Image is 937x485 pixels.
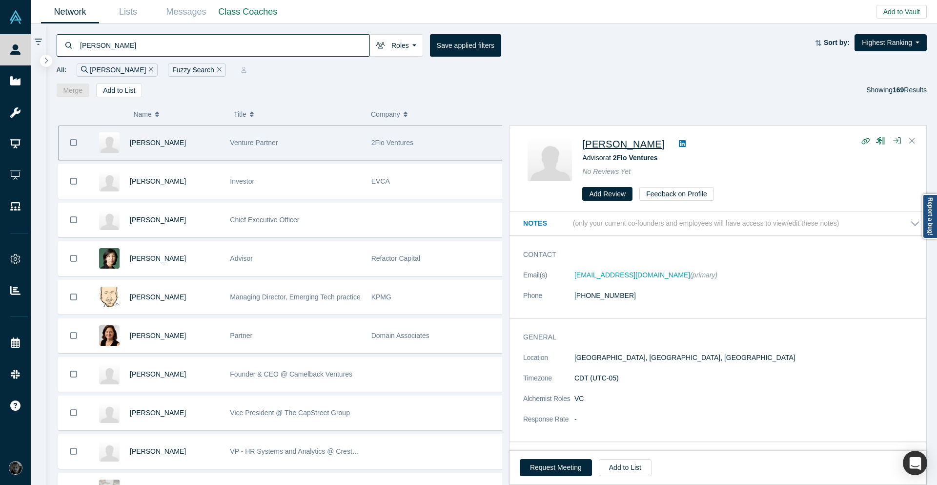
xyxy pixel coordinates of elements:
[59,319,89,353] button: Bookmark
[96,84,142,97] button: Add to List
[574,373,920,383] dd: CDT (UTC-05)
[230,216,299,224] span: Chief Executive Officer
[99,325,120,346] img: Nicole Vitullo's Profile Image
[99,402,120,423] img: Walker Kahle's Profile Image
[824,39,850,46] strong: Sort by:
[574,414,920,424] dd: -
[230,332,252,339] span: Partner
[79,34,369,57] input: Search by name, title, company, summary, expertise, investment criteria or topics of focus
[230,254,253,262] span: Advisor
[876,5,927,19] button: Add to Vault
[59,435,89,468] button: Bookmark
[130,177,186,185] a: [PERSON_NAME]
[130,370,186,378] a: [PERSON_NAME]
[528,137,572,181] img: Nicole J Walker's Profile Image
[523,373,574,394] dt: Timezone
[133,104,224,125] button: Name
[574,394,920,404] dd: VC
[99,248,120,269] img: Nicole Wong's Profile Image
[130,216,186,224] a: [PERSON_NAME]
[130,293,186,301] a: [PERSON_NAME]
[523,353,574,373] dt: Location
[99,441,120,462] img: Robert Walker's Profile Image
[371,104,400,125] span: Company
[230,139,278,147] span: Venture Partner
[130,332,186,339] a: [PERSON_NAME]
[234,104,246,125] span: Title
[130,139,186,147] a: [PERSON_NAME]
[130,447,186,455] a: [PERSON_NAME]
[215,0,281,23] a: Class Coaches
[230,293,360,301] span: Managing Director, Emerging Tech practice
[371,254,420,262] span: Refactor Capital
[574,353,920,363] dd: [GEOGRAPHIC_DATA], [GEOGRAPHIC_DATA], [GEOGRAPHIC_DATA]
[99,171,120,191] img: Nicole Williams's Profile Image
[234,104,361,125] button: Title
[371,139,413,147] span: 2Flo Ventures
[639,187,714,201] button: Feedback on Profile
[523,414,574,435] dt: Response Rate
[77,63,158,77] div: [PERSON_NAME]
[59,203,89,237] button: Bookmark
[523,270,574,291] dt: Email(s)
[9,10,22,24] img: Alchemist Vault Logo
[133,104,151,125] span: Name
[59,396,89,430] button: Bookmark
[371,293,391,301] span: KPMG
[905,133,919,149] button: Close
[574,292,636,299] a: [PHONE_NUMBER]
[523,394,574,414] dt: Alchemist Roles
[582,139,664,149] a: [PERSON_NAME]
[523,218,571,229] h3: Notes
[99,210,120,230] img: Kate Eberle Walker's Profile Image
[59,165,89,198] button: Bookmark
[922,194,937,239] a: Report a bug!
[99,364,120,384] img: Aaron Walker's Profile Image
[146,64,153,76] button: Remove Filter
[57,84,90,97] button: Merge
[41,0,99,23] a: Network
[168,63,225,77] div: Fuzzy Search
[893,86,904,94] strong: 169
[99,0,157,23] a: Lists
[230,447,440,455] span: VP - HR Systems and Analytics @ Crestwood Midstream Partners LP
[430,34,501,57] button: Save applied filters
[893,86,927,94] span: Results
[371,177,390,185] span: EVCA
[57,65,67,75] span: All:
[9,461,22,475] img: Rami C.'s Account
[520,459,592,476] button: Request Meeting
[855,34,927,51] button: Highest Ranking
[59,358,89,391] button: Bookmark
[59,280,89,314] button: Bookmark
[130,254,186,262] a: [PERSON_NAME]
[523,250,906,260] h3: Contact
[230,409,350,417] span: Vice President @ The CapStreet Group
[230,177,254,185] span: Investor
[130,409,186,417] a: [PERSON_NAME]
[230,370,352,378] span: Founder & CEO @ Camelback Ventures
[866,84,927,97] div: Showing
[523,218,920,229] button: Notes (only your current co-founders and employees will have access to view/edit these notes)
[371,104,498,125] button: Company
[582,154,657,162] span: Advisor at
[523,291,574,311] dt: Phone
[523,332,906,342] h3: General
[582,187,632,201] button: Add Review
[99,287,120,307] img: Jules Walker's Profile Image
[157,0,215,23] a: Messages
[371,332,429,339] span: Domain Associates
[574,271,690,279] a: [EMAIL_ADDRESS][DOMAIN_NAME]
[613,154,658,162] a: 2Flo Ventures
[214,64,222,76] button: Remove Filter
